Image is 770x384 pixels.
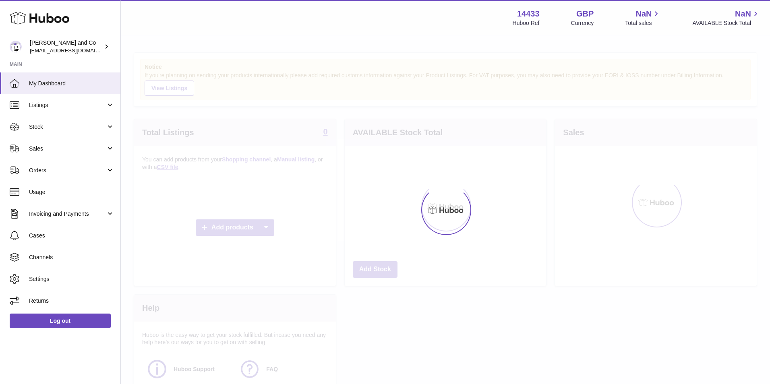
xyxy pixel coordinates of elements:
span: Total sales [625,19,661,27]
span: Sales [29,145,106,153]
span: My Dashboard [29,80,114,87]
a: NaN Total sales [625,8,661,27]
span: Returns [29,297,114,305]
span: Channels [29,254,114,261]
span: Cases [29,232,114,239]
div: Currency [571,19,594,27]
span: Invoicing and Payments [29,210,106,218]
span: Stock [29,123,106,131]
span: Orders [29,167,106,174]
strong: 14433 [517,8,540,19]
span: NaN [735,8,751,19]
a: Log out [10,314,111,328]
span: AVAILABLE Stock Total [692,19,760,27]
div: Huboo Ref [513,19,540,27]
span: NaN [635,8,652,19]
img: internalAdmin-14433@internal.huboo.com [10,41,22,53]
div: [PERSON_NAME] and Co [30,39,102,54]
span: [EMAIL_ADDRESS][DOMAIN_NAME] [30,47,118,54]
a: NaN AVAILABLE Stock Total [692,8,760,27]
span: Usage [29,188,114,196]
strong: GBP [576,8,594,19]
span: Listings [29,101,106,109]
span: Settings [29,275,114,283]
